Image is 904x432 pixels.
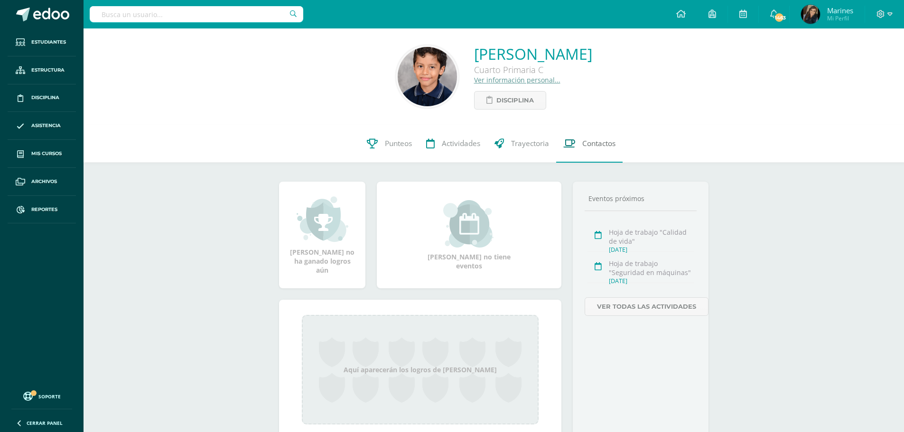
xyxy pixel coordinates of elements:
img: achievement_small.png [297,195,348,243]
a: Disciplina [474,91,546,110]
a: Asistencia [8,112,76,140]
span: Contactos [582,138,615,148]
span: Estudiantes [31,38,66,46]
span: Archivos [31,178,57,185]
span: Punteos [385,138,412,148]
a: Ver todas las actividades [585,297,708,316]
a: Actividades [419,125,487,163]
a: Ver información personal... [474,75,560,84]
div: [PERSON_NAME] no ha ganado logros aún [289,195,356,275]
a: Disciplina [8,84,76,112]
div: Hoja de trabajo "Seguridad en máquinas" [609,259,694,277]
div: [DATE] [609,277,694,285]
div: [DATE] [609,246,694,254]
a: Archivos [8,168,76,196]
a: Contactos [556,125,623,163]
span: Soporte [38,393,61,400]
a: Soporte [11,389,72,402]
span: Disciplina [31,94,59,101]
span: Asistencia [31,122,61,129]
a: Punteos [360,125,419,163]
img: d0d5738bb6cf5d01694b99484ec72b05.png [398,47,457,106]
img: 605e646b819ee29ec80621c3529df381.png [801,5,820,24]
span: Mi Perfil [827,14,853,22]
span: Estructura [31,66,65,74]
input: Busca un usuario... [90,6,303,22]
span: Trayectoria [511,138,549,148]
a: Estructura [8,56,76,84]
span: Disciplina [496,92,534,109]
div: Aquí aparecerán los logros de [PERSON_NAME] [302,315,539,424]
span: Cerrar panel [27,420,63,426]
div: Eventos próximos [585,194,697,203]
a: Reportes [8,196,76,224]
div: Cuarto Primaria C [474,64,592,75]
span: Marines [827,6,853,15]
span: Actividades [442,138,480,148]
div: [PERSON_NAME] no tiene eventos [422,200,517,270]
span: Reportes [31,206,57,213]
a: Trayectoria [487,125,556,163]
a: Estudiantes [8,28,76,56]
a: [PERSON_NAME] [474,44,592,64]
span: Mis cursos [31,150,62,157]
a: Mis cursos [8,140,76,168]
span: 1463 [774,12,784,23]
div: Hoja de trabajo "Calidad de vida" [609,228,694,246]
img: event_small.png [443,200,495,248]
